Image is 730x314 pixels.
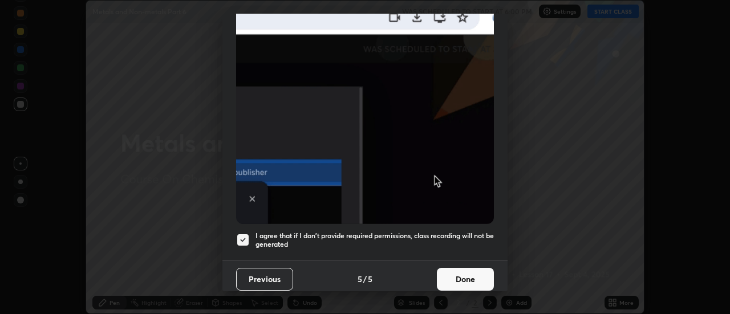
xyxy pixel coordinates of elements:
[358,273,362,285] h4: 5
[368,273,372,285] h4: 5
[437,268,494,291] button: Done
[255,231,494,249] h5: I agree that if I don't provide required permissions, class recording will not be generated
[236,268,293,291] button: Previous
[363,273,367,285] h4: /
